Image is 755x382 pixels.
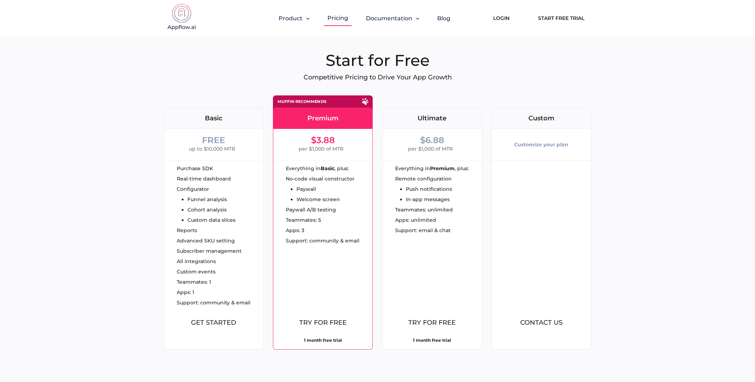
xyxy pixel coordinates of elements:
[430,166,455,171] strong: Premium
[279,314,367,331] button: Try for free
[408,319,456,326] span: Try for free
[286,218,321,223] span: Teammates: 5
[408,145,453,153] span: per $1,000 of MTR
[327,15,348,21] a: Pricing
[311,136,335,145] div: $3.88
[514,136,568,153] div: Customize your plan
[279,15,302,22] span: Product
[177,248,242,253] span: Subscriber management
[177,228,197,233] span: Reports
[383,115,482,121] div: Ultimate
[279,15,310,22] button: Product
[177,259,216,264] span: All integrations
[406,197,452,202] li: In-app messages
[286,207,336,212] span: Paywall A/B testing
[286,238,360,243] span: Support: community & email
[395,228,451,233] span: Support: email & chat
[278,100,326,104] div: Muffin recommends
[191,319,236,326] span: Get Started
[299,145,343,153] span: per $1,000 of MTR
[177,176,231,181] span: Real-time dashboard
[395,207,453,212] span: Teammates: unlimited
[406,187,452,192] li: Push notifications
[177,290,194,295] span: Apps: 1
[177,238,235,243] span: Advanced SKU setting
[388,314,476,331] button: Try for free
[299,319,347,326] span: Try for free
[395,218,436,223] span: Apps: unlimited
[437,15,450,22] a: Blog
[531,10,591,26] a: Start Free Trial
[170,314,258,331] button: Get Started
[164,73,591,81] p: Competitive Pricing to Drive Your App Growth
[164,4,200,32] img: appflow.ai-logo
[187,207,236,212] li: Cohort analysis
[395,176,452,202] ul: Remote configuration
[189,145,235,153] span: up to $10,000 MTR
[177,300,250,305] span: Support: community & email
[286,166,372,171] div: Everything in , plus:
[321,166,335,171] strong: Basic
[482,10,520,26] a: Login
[286,228,304,233] span: Apps: 3
[413,337,451,343] strong: 1 month free trial
[177,187,236,223] ul: Configurator
[177,166,213,171] span: Purchase SDK
[164,51,591,70] h1: Start for Free
[202,136,225,145] div: FREE
[286,176,355,202] ul: No-code visual constructor
[177,269,216,274] span: Custom events
[366,15,419,22] button: Documentation
[497,314,585,331] button: Contact us
[164,115,263,121] div: Basic
[273,115,372,121] div: Premium
[395,166,482,171] div: Everything in , plus:
[492,115,591,121] div: Custom
[366,15,412,22] span: Documentation
[420,136,444,145] div: $6.88
[187,197,236,202] li: Funnel analysis
[296,187,355,192] li: Paywall
[177,279,211,284] span: Teammates: 1
[187,218,236,223] li: Custom data slices
[296,197,355,202] li: Welcome screen
[304,337,342,343] strong: 1 month free trial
